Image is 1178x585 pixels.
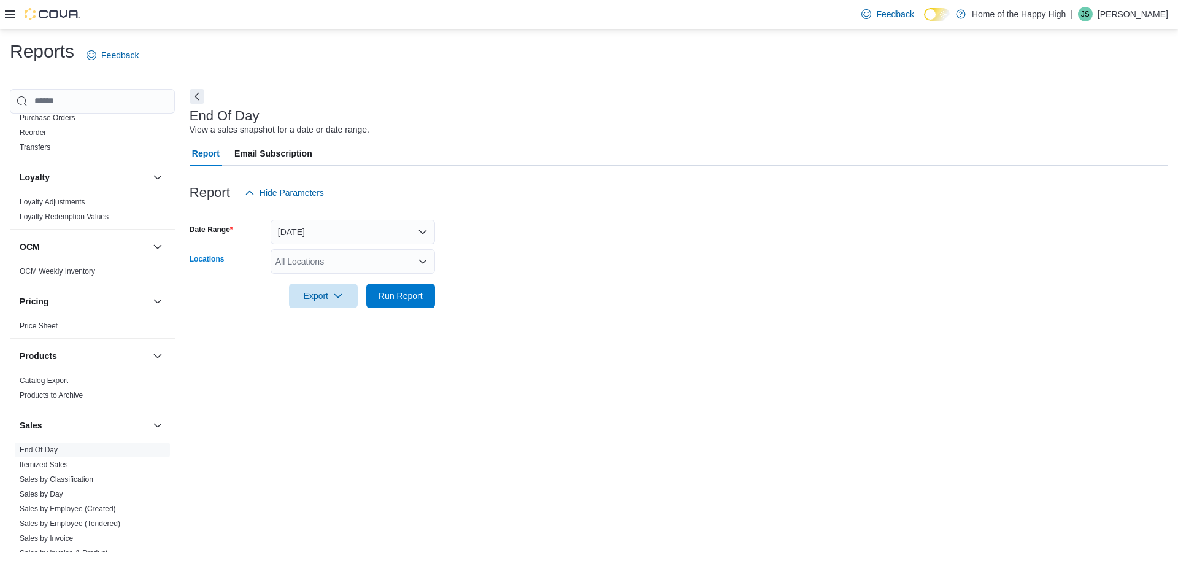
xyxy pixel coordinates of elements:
button: Products [150,349,165,363]
a: Loyalty Redemption Values [20,212,109,221]
a: Feedback [82,43,144,68]
input: Dark Mode [924,8,950,21]
span: JS [1081,7,1090,21]
span: Price Sheet [20,321,58,331]
a: Reorder [20,128,46,137]
a: End Of Day [20,446,58,454]
button: Run Report [366,284,435,308]
span: Run Report [379,290,423,302]
p: [PERSON_NAME] [1098,7,1168,21]
span: Email Subscription [234,141,312,166]
span: Products to Archive [20,390,83,400]
button: Pricing [20,295,148,308]
label: Date Range [190,225,233,234]
label: Locations [190,254,225,264]
span: Sales by Day [20,489,63,499]
button: OCM [150,239,165,254]
a: OCM Weekly Inventory [20,267,95,276]
h3: Report [190,185,230,200]
a: Sales by Invoice [20,534,73,543]
button: Next [190,89,204,104]
p: Home of the Happy High [972,7,1066,21]
span: Sales by Invoice [20,533,73,543]
h3: Loyalty [20,171,50,184]
div: Loyalty [10,195,175,229]
div: OCM [10,264,175,284]
button: Export [289,284,358,308]
button: Sales [150,418,165,433]
a: Price Sheet [20,322,58,330]
button: Hide Parameters [240,180,329,205]
button: OCM [20,241,148,253]
span: End Of Day [20,445,58,455]
h3: Products [20,350,57,362]
p: | [1071,7,1073,21]
span: Feedback [876,8,914,20]
button: Open list of options [418,257,428,266]
span: Report [192,141,220,166]
h3: Pricing [20,295,48,308]
img: Cova [25,8,80,20]
a: Sales by Employee (Tendered) [20,519,120,528]
div: View a sales snapshot for a date or date range. [190,123,369,136]
button: Pricing [150,294,165,309]
a: Loyalty Adjustments [20,198,85,206]
div: Jack Sharp [1078,7,1093,21]
a: Products to Archive [20,391,83,400]
button: Products [20,350,148,362]
h3: Sales [20,419,42,432]
span: Loyalty Adjustments [20,197,85,207]
a: Transfers [20,143,50,152]
span: Transfers [20,142,50,152]
a: Sales by Invoice & Product [20,549,107,557]
span: Feedback [101,49,139,61]
a: Sales by Classification [20,475,93,484]
button: Sales [20,419,148,432]
h1: Reports [10,39,74,64]
span: Hide Parameters [260,187,324,199]
a: Feedback [857,2,918,26]
h3: End Of Day [190,109,260,123]
span: Loyalty Redemption Values [20,212,109,222]
a: Sales by Day [20,490,63,498]
button: [DATE] [271,220,435,244]
a: Catalog Export [20,376,68,385]
a: Itemized Sales [20,460,68,469]
a: Purchase Orders [20,114,75,122]
span: OCM Weekly Inventory [20,266,95,276]
span: Sales by Invoice & Product [20,548,107,558]
button: Loyalty [20,171,148,184]
h3: OCM [20,241,40,253]
span: Purchase Orders [20,113,75,123]
span: Sales by Classification [20,475,93,484]
span: Export [296,284,350,308]
div: Pricing [10,319,175,338]
div: Products [10,373,175,408]
span: Sales by Employee (Created) [20,504,116,514]
a: Sales by Employee (Created) [20,505,116,513]
button: Loyalty [150,170,165,185]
